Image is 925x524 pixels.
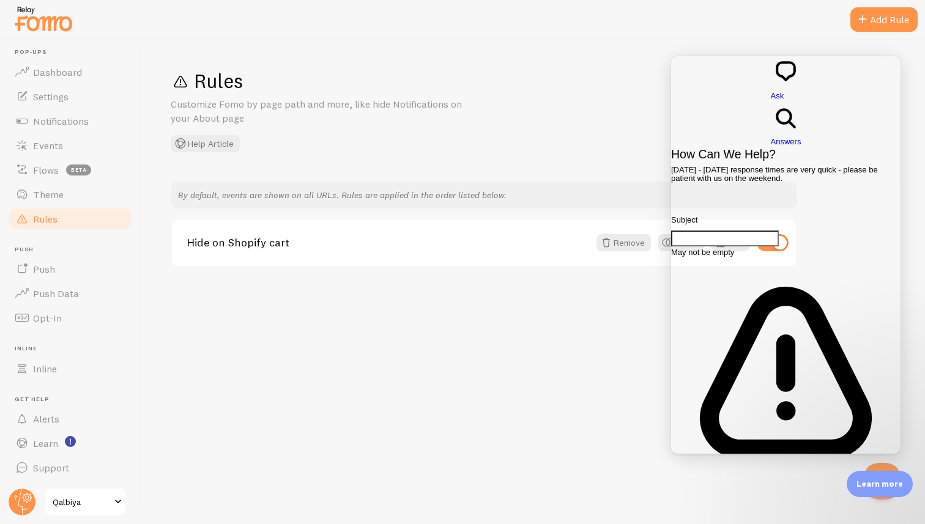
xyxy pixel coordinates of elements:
[44,487,127,517] a: Qalbiya
[7,431,133,456] a: Learn
[7,84,133,109] a: Settings
[33,437,58,449] span: Learn
[658,234,704,251] button: Clone
[7,109,133,133] a: Notifications
[7,182,133,207] a: Theme
[65,436,76,447] svg: <p>Watch New Feature Tutorials!</p>
[53,495,111,509] span: Qalbiya
[7,407,133,431] a: Alerts
[7,306,133,330] a: Opt-In
[33,188,64,201] span: Theme
[33,363,57,375] span: Inline
[33,115,89,127] span: Notifications
[33,139,63,152] span: Events
[15,396,133,404] span: Get Help
[33,164,59,176] span: Flows
[178,189,790,201] p: By default, events are shown on all URLs. Rules are applied in the order listed below.
[847,471,913,497] div: Learn more
[7,456,133,480] a: Support
[33,66,82,78] span: Dashboard
[7,133,133,158] a: Events
[15,246,133,254] span: Push
[33,287,79,300] span: Push Data
[33,213,58,225] span: Rules
[7,281,133,306] a: Push Data
[171,97,464,125] p: Customize Fomo by page path and more, like hide Notifications on your About page
[13,3,74,34] img: fomo-relay-logo-orange.svg
[7,60,133,84] a: Dashboard
[7,257,133,281] a: Push
[171,68,896,94] h1: Rules
[671,56,901,454] iframe: Help Scout Beacon - Live Chat, Contact Form, and Knowledge Base
[171,135,240,152] button: Help Article
[15,345,133,353] span: Inline
[7,356,133,381] a: Inline
[33,312,62,324] span: Opt-In
[33,90,69,103] span: Settings
[33,462,69,474] span: Support
[856,478,903,490] p: Learn more
[187,237,589,248] a: Hide on Shopify cart
[7,158,133,182] a: Flows beta
[596,234,651,251] button: Remove
[864,463,901,500] iframe: Help Scout Beacon - Close
[7,207,133,231] a: Rules
[33,413,59,425] span: Alerts
[66,164,91,175] span: beta
[15,48,133,56] span: Pop-ups
[33,263,55,275] span: Push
